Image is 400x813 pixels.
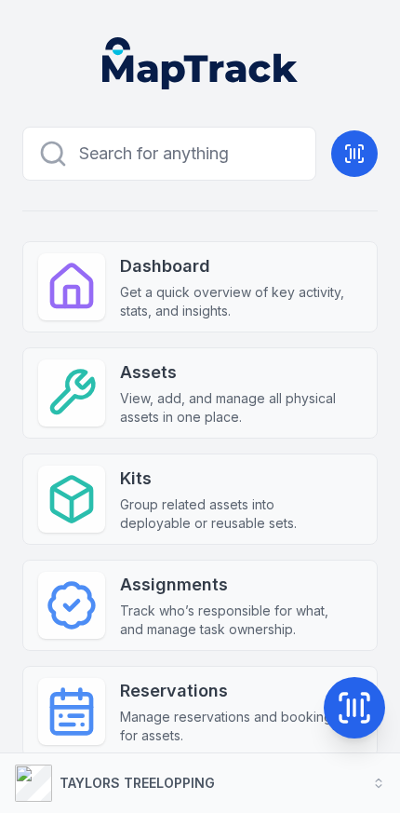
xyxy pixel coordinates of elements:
span: Search for anything [79,141,229,167]
span: View, add, and manage all physical assets in one place. [120,389,347,427]
strong: Reservations [120,678,347,704]
a: KitsGroup related assets into deployable or reusable sets. [22,454,378,545]
span: Track who’s responsible for what, and manage task ownership. [120,602,347,639]
span: Get a quick overview of key activity, stats, and insights. [120,283,347,320]
strong: Assets [120,359,347,386]
nav: Global [87,37,313,89]
strong: Dashboard [120,253,347,279]
span: Group related assets into deployable or reusable sets. [120,495,347,533]
a: ReservationsManage reservations and bookings for assets. [22,666,378,757]
span: Manage reservations and bookings for assets. [120,708,347,745]
strong: Assignments [120,572,347,598]
button: Search for anything [22,127,316,181]
strong: Kits [120,466,347,492]
a: AssignmentsTrack who’s responsible for what, and manage task ownership. [22,560,378,651]
strong: TAYLORS TREELOPPING [60,775,215,791]
a: DashboardGet a quick overview of key activity, stats, and insights. [22,241,378,332]
a: AssetsView, add, and manage all physical assets in one place. [22,347,378,439]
